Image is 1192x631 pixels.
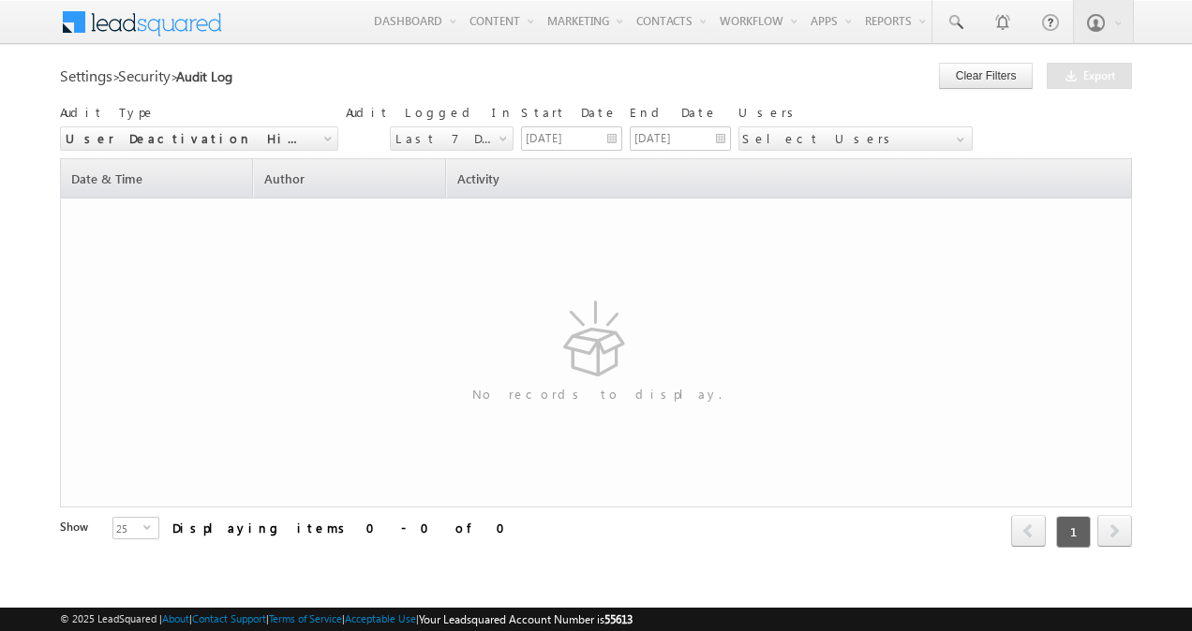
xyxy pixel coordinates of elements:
span: select [957,135,972,143]
div: > > [60,67,232,85]
a: Terms of Service [269,612,342,624]
a: About [162,612,189,624]
span: © 2025 LeadSquared | | | | | [60,610,633,628]
a: prev [1011,517,1046,547]
span: select [143,522,158,531]
label: Start Date [521,106,622,119]
button: Clear Filters [939,63,1034,89]
span: Last 7 Days [391,130,504,147]
span: next [1097,515,1132,547]
div: No records to display. [469,383,724,405]
input: MM/DD/YYYY [630,126,731,151]
span: 1 [1056,516,1091,548]
div: Show [60,517,97,536]
span: 25 [113,518,143,538]
span: Author [254,159,445,198]
label: End Date [630,106,731,119]
a: Contact Support [192,612,266,624]
label: Audit Logged In [346,106,514,119]
span: User Deactivation History [61,130,305,147]
span: Activity [447,159,1132,198]
a: Acceptable Use [345,612,416,624]
div: Displaying items 0 - 0 of 0 [172,517,516,538]
a: next [1097,517,1132,547]
button: Export [1047,63,1132,89]
label: Users [738,106,973,119]
span: prev [1011,515,1046,547]
span: 55613 [604,612,633,626]
span: Date & Time [61,159,252,198]
div: Select Users [738,126,973,151]
a: Settings [60,66,112,85]
a: Last 7 Days [390,126,514,151]
span: Select Users [739,127,897,150]
input: MM/DD/YYYY [521,126,622,151]
a: User Deactivation History [60,126,338,151]
a: Security [118,66,171,85]
label: Audit Type [60,106,338,119]
span: Your Leadsquared Account Number is [419,612,633,626]
strong: Audit Log [176,67,232,85]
